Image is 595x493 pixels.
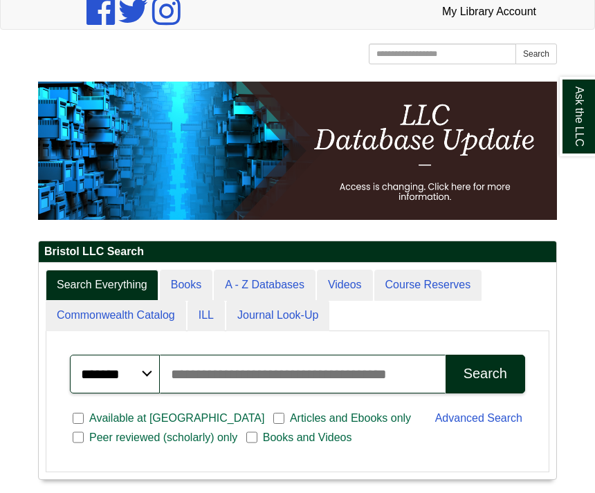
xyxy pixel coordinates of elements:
a: Search Everything [46,270,158,301]
h2: Bristol LLC Search [39,241,556,263]
span: Books and Videos [257,429,358,446]
button: Search [446,355,525,393]
span: Available at [GEOGRAPHIC_DATA] [84,410,270,427]
a: Advanced Search [435,412,522,424]
a: A - Z Databases [214,270,315,301]
button: Search [515,44,557,64]
input: Available at [GEOGRAPHIC_DATA] [73,412,84,425]
span: Peer reviewed (scholarly) only [84,429,243,446]
img: HTML tutorial [38,82,557,220]
a: Books [160,270,212,301]
div: Search [464,366,507,382]
a: ILL [187,300,225,331]
input: Articles and Ebooks only [273,412,284,425]
a: Videos [317,270,373,301]
input: Peer reviewed (scholarly) only [73,431,84,444]
input: Books and Videos [246,431,257,444]
a: Course Reserves [374,270,482,301]
a: Commonwealth Catalog [46,300,186,331]
a: Journal Look-Up [226,300,329,331]
span: Articles and Ebooks only [284,410,416,427]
